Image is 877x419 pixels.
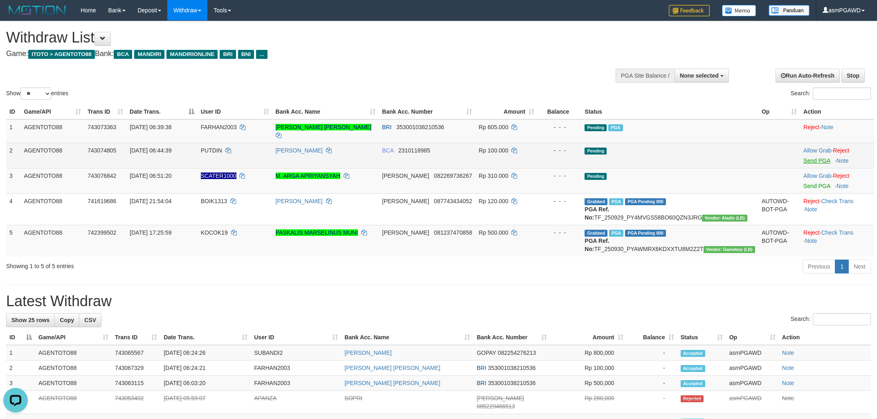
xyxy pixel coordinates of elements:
[541,172,578,180] div: - - -
[6,143,21,168] td: 2
[160,391,251,414] td: [DATE] 05:59:07
[837,183,849,189] a: Note
[585,206,609,221] b: PGA Ref. No:
[220,50,236,59] span: BRI
[675,69,729,83] button: None selected
[477,350,496,356] span: GOPAY
[344,395,362,401] a: SOPRI
[251,345,341,361] td: SUBANDI2
[782,365,794,371] a: Note
[841,69,865,83] a: Stop
[21,193,85,225] td: AGENTOTO88
[803,260,835,273] a: Previous
[201,229,228,236] span: KOCOK19
[782,380,794,386] a: Note
[726,330,779,345] th: Op: activate to sort column ascending
[434,229,472,236] span: Copy 081237470858 to clipboard
[112,376,160,391] td: 743063115
[21,119,85,143] td: AGENTOTO88
[341,330,473,345] th: Bank Acc. Name: activate to sort column ascending
[803,157,830,164] a: Send PGA
[276,124,371,130] a: [PERSON_NAME] [PERSON_NAME]
[28,50,95,59] span: ITOTO > AGENTOTO88
[6,29,576,46] h1: Withdraw List
[704,246,755,253] span: Vendor URL: https://dashboard.q2checkout.com/secure
[201,147,222,154] span: PUTDIN
[550,391,627,414] td: Rp 280,000
[758,193,800,225] td: AUTOWD-BOT-PGA
[238,50,254,59] span: BNI
[130,229,171,236] span: [DATE] 17:25:59
[382,229,429,236] span: [PERSON_NAME]
[477,380,486,386] span: BRI
[112,345,160,361] td: 743065567
[6,50,576,58] h4: Game: Bank:
[803,173,833,179] span: ·
[627,376,677,391] td: -
[382,173,429,179] span: [PERSON_NAME]
[276,229,358,236] a: PASKALIS MARSELINUS MUNI
[434,198,472,204] span: Copy 087743434052 to clipboard
[6,225,21,256] td: 5
[35,391,112,414] td: AGENTOTO88
[477,403,515,410] span: Copy 085229466513 to clipboard
[803,173,831,179] a: Allow Grab
[680,72,719,79] span: None selected
[537,104,581,119] th: Balance
[541,123,578,131] div: - - -
[800,143,874,168] td: ·
[758,225,800,256] td: AUTOWD-BOT-PGA
[616,69,675,83] div: PGA Site Balance /
[11,317,49,323] span: Show 25 rows
[479,147,508,154] span: Rp 100.000
[608,124,623,131] span: PGA
[726,361,779,376] td: asmPGAWD
[382,198,429,204] span: [PERSON_NAME]
[488,365,536,371] span: Copy 353001038210536 to clipboard
[344,380,440,386] a: [PERSON_NAME] [PERSON_NAME]
[477,365,486,371] span: BRI
[541,146,578,155] div: - - -
[201,173,236,179] span: Nama rekening ada tanda titik/strip, harap diedit
[6,293,871,309] h1: Latest Withdraw
[160,345,251,361] td: [DATE] 06:24:26
[88,229,116,236] span: 742399502
[681,395,704,402] span: Rejected
[702,215,747,222] span: Vendor URL: https://dashboard.q2checkout.com/secure
[201,124,237,130] span: FARHAN2003
[166,50,218,59] span: MANDIRIONLINE
[677,330,726,345] th: Status: activate to sort column ascending
[54,313,79,327] a: Copy
[550,376,627,391] td: Rp 500,000
[88,173,116,179] span: 743076842
[758,104,800,119] th: Op: activate to sort column ascending
[130,198,171,204] span: [DATE] 21:54:04
[21,143,85,168] td: AGENTOTO88
[800,104,874,119] th: Action
[833,147,849,154] a: Reject
[21,168,85,193] td: AGENTOTO88
[803,124,820,130] a: Reject
[6,313,55,327] a: Show 25 rows
[396,124,444,130] span: Copy 353001038210536 to clipboard
[256,50,267,59] span: ...
[160,330,251,345] th: Date Trans.: activate to sort column ascending
[625,198,666,205] span: PGA Pending
[276,173,340,179] a: M. ARGA APRIYANSYAH
[479,124,508,130] span: Rp 605.000
[848,260,871,273] a: Next
[344,350,391,356] a: [PERSON_NAME]
[821,124,834,130] a: Note
[776,69,840,83] a: Run Auto-Refresh
[585,173,607,180] span: Pending
[805,238,817,244] a: Note
[21,104,85,119] th: Game/API: activate to sort column ascending
[251,391,341,414] td: APANZA
[251,361,341,376] td: FARHAN2003
[803,147,831,154] a: Allow Grab
[479,198,508,204] span: Rp 120.000
[130,147,171,154] span: [DATE] 06:44:39
[35,361,112,376] td: AGENTOTO88
[627,361,677,376] td: -
[130,173,171,179] span: [DATE] 06:51:20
